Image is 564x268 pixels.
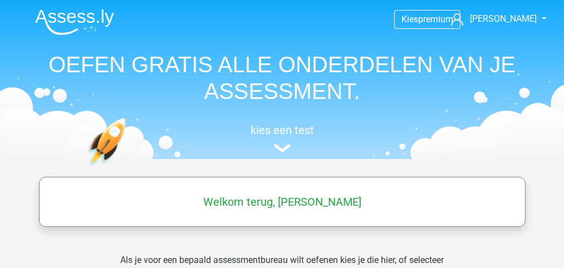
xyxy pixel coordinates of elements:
[45,195,520,209] h5: Welkom terug, [PERSON_NAME]
[274,144,291,152] img: assessment
[26,123,538,137] h5: kies een test
[401,14,418,24] span: Kies
[87,118,169,219] img: oefenen
[26,51,538,105] h1: OEFEN GRATIS ALLE ONDERDELEN VAN JE ASSESSMENT.
[470,13,537,24] span: [PERSON_NAME]
[418,14,453,24] span: premium
[26,123,538,153] a: kies een test
[35,9,114,35] img: Assessly
[395,12,460,27] a: Kiespremium
[447,12,538,26] a: [PERSON_NAME]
